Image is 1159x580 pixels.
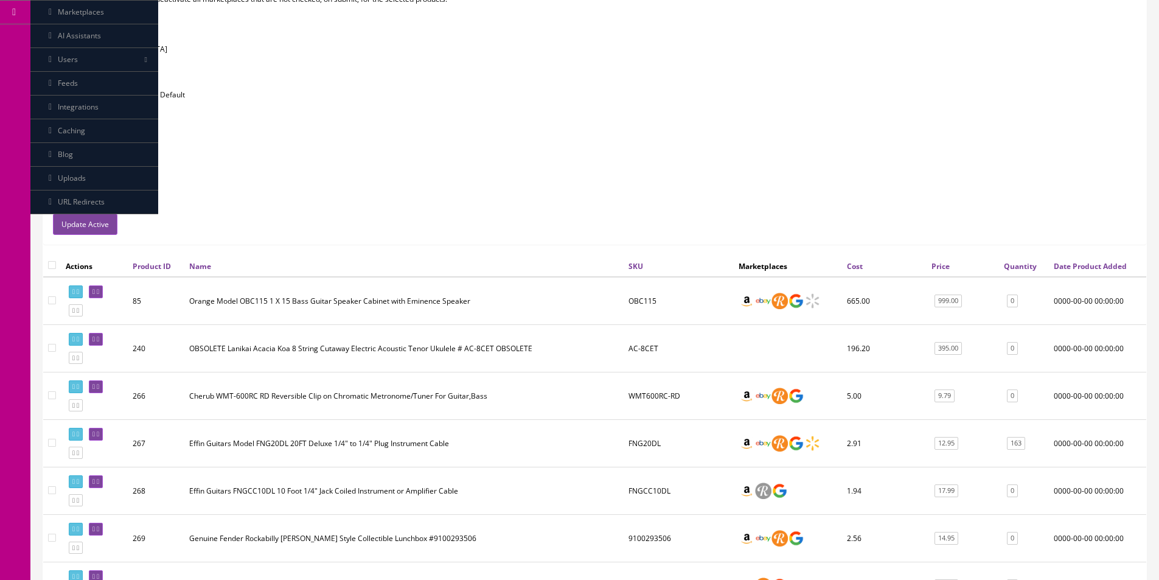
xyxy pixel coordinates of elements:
[624,467,734,515] td: FNGCC10DL
[624,420,734,467] td: FNG20DL
[133,261,171,271] a: Product ID
[30,72,158,96] a: Feeds
[847,261,863,271] a: Cost
[1007,342,1018,355] a: 0
[1007,484,1018,497] a: 0
[788,530,804,547] img: google_shopping
[739,530,755,547] img: amazon
[1007,295,1018,307] a: 0
[53,214,117,235] button: Update Active
[184,277,624,325] td: Orange Model OBC115 1 X 15 Bass Guitar Speaker Cabinet with Eminence Speaker
[931,261,950,271] a: Price
[30,96,158,119] a: Integrations
[1054,261,1127,271] a: Date Product Added
[189,261,211,271] a: Name
[184,325,624,372] td: OBSOLETE Lanikai Acacia Koa 8 String Cutaway Electric Acoustic Tenor Ukulele # AC-8CET OBSOLETE
[739,483,755,499] img: amazon
[788,435,804,452] img: google_shopping
[935,532,958,545] a: 14.95
[184,420,624,467] td: Effin Guitars Model FNG20DL 20FT Deluxe 1/4" to 1/4" Plug Instrument Cable
[624,277,734,325] td: OBC115
[739,388,755,404] img: amazon
[842,277,927,325] td: 665.00
[184,467,624,515] td: Effin Guitars FNGCC10DL 10 Foot 1/4" Jack Coiled Instrument or Amplifier Cable
[61,255,128,277] th: Actions
[804,293,821,309] img: walmart
[842,467,927,515] td: 1.94
[628,261,643,271] a: SKU
[842,372,927,420] td: 5.00
[128,277,184,325] td: 85
[624,515,734,562] td: 9100293506
[788,388,804,404] img: google_shopping
[30,24,158,48] a: AI Assistants
[755,435,771,452] img: ebay
[935,390,955,402] a: 9.79
[771,388,788,404] img: reverb
[30,119,158,143] a: Caching
[804,435,821,452] img: walmart
[1049,325,1146,372] td: 0000-00-00 00:00:00
[1004,261,1037,271] a: Quantity
[624,325,734,372] td: AC-8CET
[771,483,788,499] img: google_shopping
[1049,277,1146,325] td: 0000-00-00 00:00:00
[1007,532,1018,545] a: 0
[771,530,788,547] img: reverb
[842,325,927,372] td: 196.20
[771,293,788,309] img: reverb
[30,143,158,167] a: Blog
[30,167,158,190] a: Uploads
[184,372,624,420] td: Cherub WMT-600RC RD Reversible Clip on Chromatic Metronome/Tuner For Guitar,Bass
[734,255,842,277] th: Marketplaces
[842,420,927,467] td: 2.91
[1007,390,1018,402] a: 0
[184,515,624,562] td: Genuine Fender Rockabilly Roth Style Collectible Lunchbox #9100293506
[788,293,804,309] img: google_shopping
[1007,437,1025,450] a: 163
[128,515,184,562] td: 269
[30,1,158,24] a: Marketplaces
[1049,467,1146,515] td: 0000-00-00 00:00:00
[842,515,927,562] td: 2.56
[30,190,158,214] a: URL Redirects
[128,325,184,372] td: 240
[935,437,958,450] a: 12.95
[128,372,184,420] td: 266
[624,372,734,420] td: WMT600RC-RD
[755,483,771,499] img: reverb
[1049,372,1146,420] td: 0000-00-00 00:00:00
[935,484,958,497] a: 17.99
[755,530,771,547] img: ebay
[935,342,962,355] a: 395.00
[30,48,158,72] a: Users
[755,388,771,404] img: ebay
[771,435,788,452] img: reverb
[1049,515,1146,562] td: 0000-00-00 00:00:00
[128,467,184,515] td: 268
[935,295,962,307] a: 999.00
[755,293,771,309] img: ebay
[739,435,755,452] img: amazon
[1049,420,1146,467] td: 0000-00-00 00:00:00
[128,420,184,467] td: 267
[739,293,755,309] img: amazon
